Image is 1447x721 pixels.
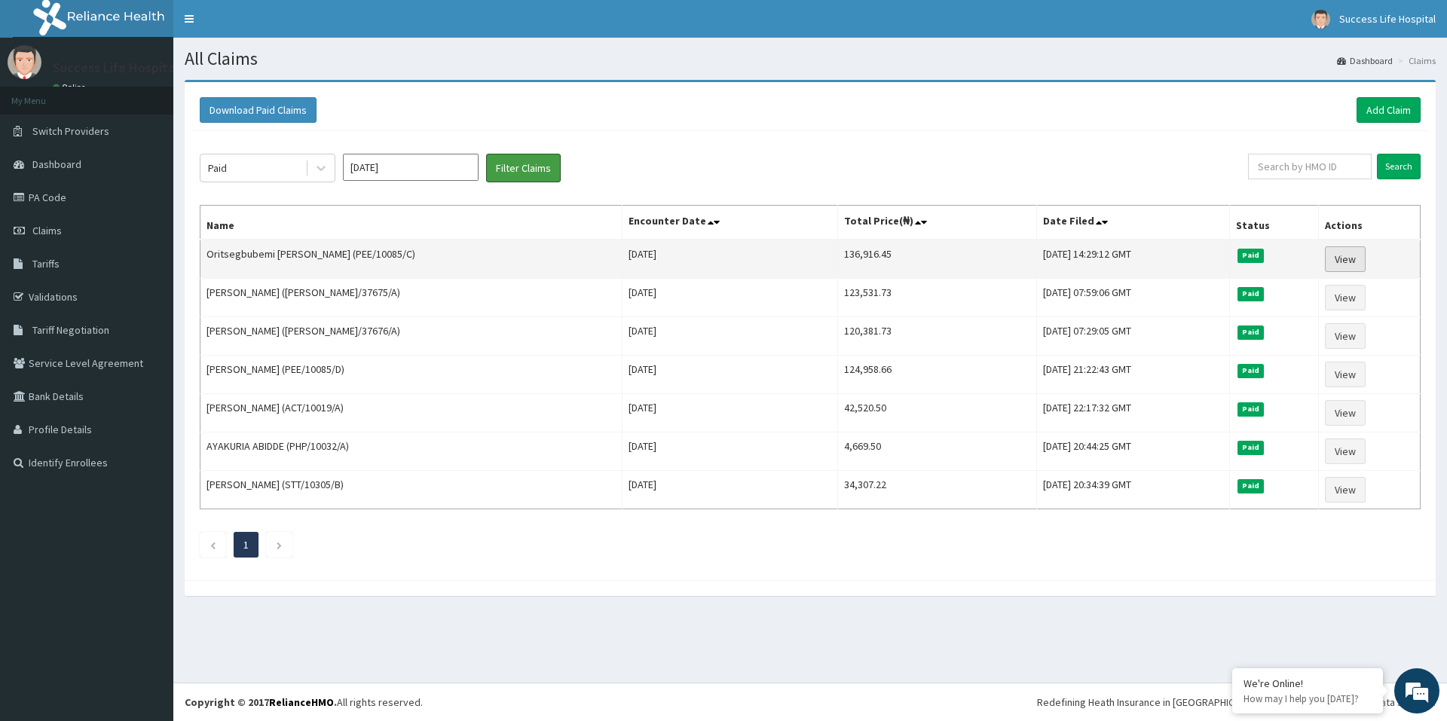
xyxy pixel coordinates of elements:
td: [DATE] [622,279,837,317]
td: [DATE] [622,394,837,432]
th: Encounter Date [622,206,837,240]
div: Chat with us now [78,84,253,104]
strong: Copyright © 2017 . [185,695,337,709]
td: [DATE] 07:29:05 GMT [1037,317,1229,356]
a: View [1325,323,1366,349]
td: [PERSON_NAME] (PEE/10085/D) [200,356,623,394]
td: 124,958.66 [837,356,1037,394]
td: 123,531.73 [837,279,1037,317]
td: [PERSON_NAME] (ACT/10019/A) [200,394,623,432]
img: d_794563401_company_1708531726252_794563401 [28,75,61,113]
th: Status [1229,206,1318,240]
h1: All Claims [185,49,1436,69]
td: Oritsegbubemi [PERSON_NAME] (PEE/10085/C) [200,240,623,279]
a: Add Claim [1357,97,1421,123]
td: [PERSON_NAME] (STT/10305/B) [200,471,623,509]
td: [DATE] [622,471,837,509]
p: Success Life Hospital [53,61,179,75]
td: 42,520.50 [837,394,1037,432]
td: [DATE] [622,356,837,394]
a: Dashboard [1337,54,1393,67]
input: Search [1377,154,1421,179]
span: Paid [1237,402,1265,416]
td: [DATE] 07:59:06 GMT [1037,279,1229,317]
td: [DATE] [622,240,837,279]
a: Previous page [210,538,216,551]
span: Tariffs [32,257,60,270]
a: Online [53,82,89,93]
div: We're Online! [1244,677,1372,690]
th: Date Filed [1037,206,1229,240]
td: [DATE] 21:22:43 GMT [1037,356,1229,394]
a: View [1325,438,1366,464]
footer: All rights reserved. [173,683,1447,721]
td: [DATE] 20:44:25 GMT [1037,432,1229,471]
img: User Image [8,45,41,79]
a: View [1325,362,1366,387]
img: User Image [1311,10,1330,29]
td: [DATE] 22:17:32 GMT [1037,394,1229,432]
span: Paid [1237,325,1265,339]
a: View [1325,285,1366,310]
td: 4,669.50 [837,432,1037,471]
span: Dashboard [32,157,81,171]
span: We're online! [87,190,208,342]
td: [PERSON_NAME] ([PERSON_NAME]/37675/A) [200,279,623,317]
div: Paid [208,160,227,176]
span: Tariff Negotiation [32,323,109,337]
td: [DATE] 14:29:12 GMT [1037,240,1229,279]
a: Next page [276,538,283,551]
li: Claims [1394,54,1436,67]
span: Paid [1237,479,1265,493]
span: Paid [1237,249,1265,262]
input: Search by HMO ID [1248,154,1372,179]
a: View [1325,246,1366,272]
a: View [1325,400,1366,426]
a: View [1325,477,1366,503]
a: RelianceHMO [269,695,334,709]
button: Download Paid Claims [200,97,317,123]
span: Paid [1237,287,1265,301]
td: [DATE] 20:34:39 GMT [1037,471,1229,509]
div: Minimize live chat window [247,8,283,44]
td: AYAKURIA ABIDDE (PHP/10032/A) [200,432,623,471]
a: Page 1 is your current page [243,538,249,551]
input: Select Month and Year [343,154,479,181]
p: How may I help you today? [1244,692,1372,705]
td: 34,307.22 [837,471,1037,509]
span: Paid [1237,364,1265,377]
th: Total Price(₦) [837,206,1037,240]
th: Actions [1318,206,1420,240]
span: Paid [1237,441,1265,454]
td: [DATE] [622,317,837,356]
div: Redefining Heath Insurance in [GEOGRAPHIC_DATA] using Telemedicine and Data Science! [1037,695,1436,710]
td: [PERSON_NAME] ([PERSON_NAME]/37676/A) [200,317,623,356]
td: [DATE] [622,432,837,471]
button: Filter Claims [486,154,561,182]
td: 136,916.45 [837,240,1037,279]
span: Success Life Hospital [1339,12,1436,26]
textarea: Type your message and hit 'Enter' [8,411,287,464]
th: Name [200,206,623,240]
span: Claims [32,224,62,237]
td: 120,381.73 [837,317,1037,356]
span: Switch Providers [32,124,109,138]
